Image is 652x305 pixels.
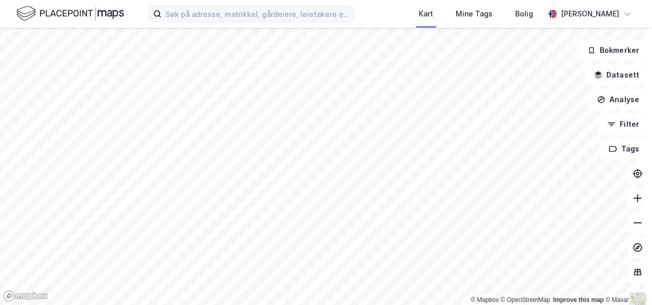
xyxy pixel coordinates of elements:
[16,5,124,23] img: logo.f888ab2527a4732fd821a326f86c7f29.svg
[419,8,433,20] div: Kart
[601,256,652,305] iframe: Chat Widget
[601,256,652,305] div: Kontrollprogram for chat
[161,6,354,22] input: Søk på adresse, matrikkel, gårdeiere, leietakere eller personer
[515,8,533,20] div: Bolig
[561,8,619,20] div: [PERSON_NAME]
[456,8,493,20] div: Mine Tags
